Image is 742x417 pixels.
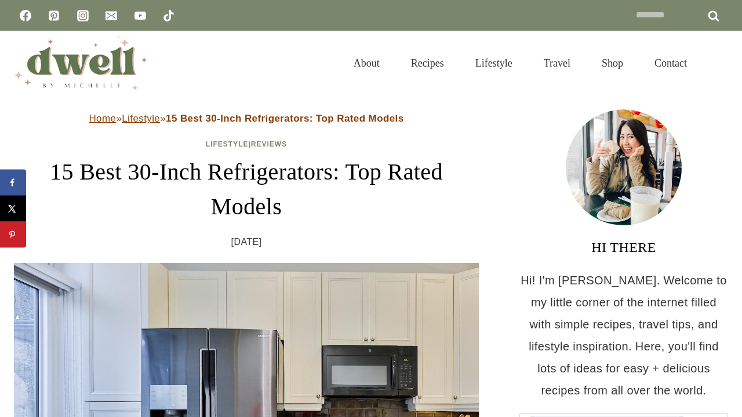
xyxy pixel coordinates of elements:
[166,113,404,124] strong: 15 Best 30-Inch Refrigerators: Top Rated Models
[14,4,37,27] a: Facebook
[708,53,728,73] button: View Search Form
[71,4,94,27] a: Instagram
[460,43,528,83] a: Lifestyle
[519,269,728,401] p: Hi! I'm [PERSON_NAME]. Welcome to my little corner of the internet filled with simple recipes, tr...
[14,36,147,90] img: DWELL by michelle
[42,4,66,27] a: Pinterest
[157,4,180,27] a: TikTok
[231,233,262,251] time: [DATE]
[89,113,403,124] span: » »
[586,43,639,83] a: Shop
[122,113,160,124] a: Lifestyle
[395,43,460,83] a: Recipes
[338,43,395,83] a: About
[206,140,249,148] a: Lifestyle
[100,4,123,27] a: Email
[251,140,287,148] a: Reviews
[519,237,728,258] h3: HI THERE
[14,155,479,224] h1: 15 Best 30-Inch Refrigerators: Top Rated Models
[639,43,703,83] a: Contact
[338,43,703,83] nav: Primary Navigation
[89,113,116,124] a: Home
[129,4,152,27] a: YouTube
[206,140,287,148] span: |
[528,43,586,83] a: Travel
